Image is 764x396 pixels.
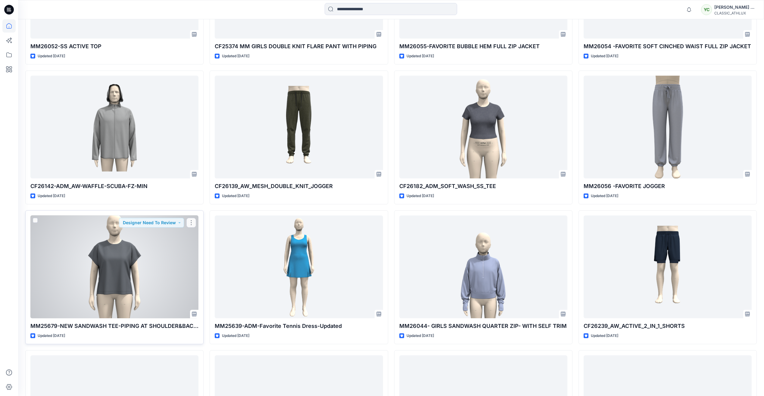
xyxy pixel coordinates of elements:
[222,53,249,59] p: Updated [DATE]
[399,182,567,190] p: CF26182_ADM_SOFT_WASH_SS_TEE
[222,333,249,339] p: Updated [DATE]
[399,215,567,318] a: MM26044- GIRLS SANDWASH QUARTER ZIP- WITH SELF TRIM
[714,4,756,11] div: [PERSON_NAME] Cfai
[215,182,383,190] p: CF26139_AW_MESH_DOUBLE_KNIT_JOGGER
[30,76,198,178] a: CF26142-ADM_AW-WAFFLE-SCUBA-FZ-MIN
[215,76,383,178] a: CF26139_AW_MESH_DOUBLE_KNIT_JOGGER
[591,333,618,339] p: Updated [DATE]
[30,42,198,51] p: MM26052-SS ACTIVE TOP
[584,42,752,51] p: MM26054 -FAVORITE SOFT CINCHED WAIST FULL ZIP JACKET
[38,193,65,199] p: Updated [DATE]
[399,322,567,330] p: MM26044- GIRLS SANDWASH QUARTER ZIP- WITH SELF TRIM
[215,42,383,51] p: CF25374 MM GIRLS DOUBLE KNIT FLARE PANT WITH PIPING
[584,182,752,190] p: MM26056 -FAVORITE JOGGER
[714,11,756,15] div: CLASSIC_ATHLUX
[407,53,434,59] p: Updated [DATE]
[30,182,198,190] p: CF26142-ADM_AW-WAFFLE-SCUBA-FZ-MIN
[222,193,249,199] p: Updated [DATE]
[584,215,752,318] a: CF26239_AW_ACTIVE_2_IN_1_SHORTS
[30,215,198,318] a: MM25679-NEW SANDWASH TEE-PIPING AT SHOULDER&BACK YOKE
[38,53,65,59] p: Updated [DATE]
[591,193,618,199] p: Updated [DATE]
[399,42,567,51] p: MM26055-FAVORITE BUBBLE HEM FULL ZIP JACKET
[215,215,383,318] a: MM25639-ADM-Favorite Tennis Dress-Updated
[30,322,198,330] p: MM25679-NEW SANDWASH TEE-PIPING AT SHOULDER&BACK YOKE
[591,53,618,59] p: Updated [DATE]
[215,322,383,330] p: MM25639-ADM-Favorite Tennis Dress-Updated
[407,333,434,339] p: Updated [DATE]
[407,193,434,199] p: Updated [DATE]
[584,322,752,330] p: CF26239_AW_ACTIVE_2_IN_1_SHORTS
[584,76,752,178] a: MM26056 -FAVORITE JOGGER
[399,76,567,178] a: CF26182_ADM_SOFT_WASH_SS_TEE
[38,333,65,339] p: Updated [DATE]
[701,4,712,15] div: YC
